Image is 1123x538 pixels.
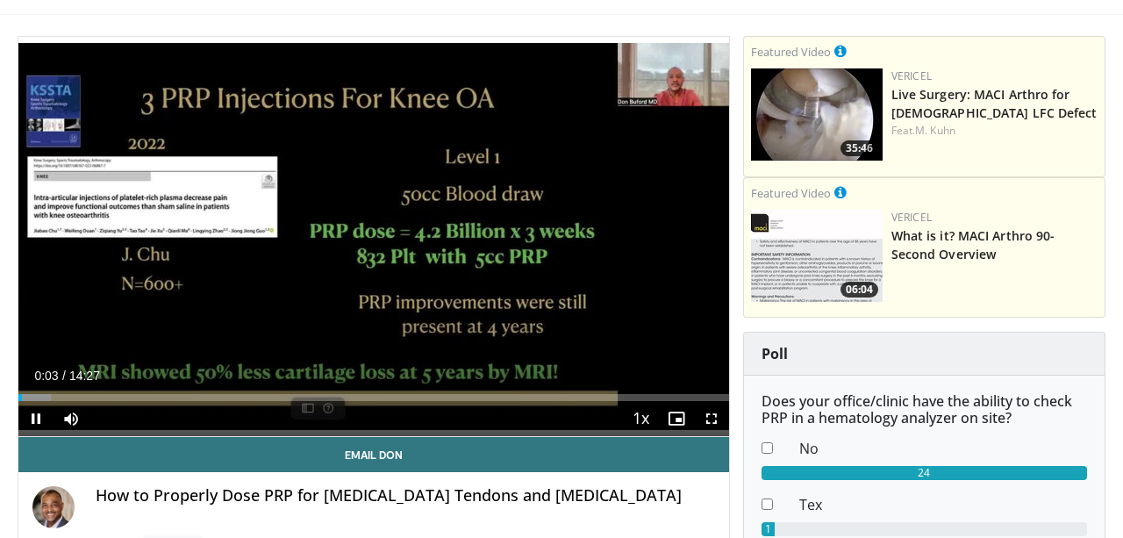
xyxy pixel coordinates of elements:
button: Fullscreen [694,401,729,436]
span: / [62,369,66,383]
span: 0:03 [34,369,58,383]
img: aa6cc8ed-3dbf-4b6a-8d82-4a06f68b6688.150x105_q85_crop-smart_upscale.jpg [751,210,883,302]
button: Enable picture-in-picture mode [659,401,694,436]
a: What is it? MACI Arthro 90-Second Overview [891,227,1055,262]
button: Mute [54,401,89,436]
small: Featured Video [751,44,831,60]
small: Featured Video [751,185,831,201]
div: 24 [762,466,1087,480]
button: Playback Rate [624,401,659,436]
a: M. Kuhn [915,123,955,138]
a: 06:04 [751,210,883,302]
video-js: Video Player [18,37,729,437]
button: Pause [18,401,54,436]
a: Vericel [891,210,932,225]
a: Email Don [18,437,729,472]
a: 35:46 [751,68,883,161]
dd: Tex [786,494,1100,515]
div: Progress Bar [18,394,729,401]
span: 14:27 [69,369,100,383]
h6: Does your office/clinic have the ability to check PRP in a hematology analyzer on site? [762,393,1087,427]
span: 06:04 [840,282,878,298]
a: Vericel [891,68,932,83]
h4: How to Properly Dose PRP for [MEDICAL_DATA] Tendons and [MEDICAL_DATA] [96,486,715,506]
span: 35:46 [840,140,878,156]
img: Avatar [32,486,75,528]
div: 1 [762,522,775,536]
img: eb023345-1e2d-4374-a840-ddbc99f8c97c.150x105_q85_crop-smart_upscale.jpg [751,68,883,161]
dd: No [786,438,1100,459]
strong: Poll [762,344,788,363]
a: Live Surgery: MACI Arthro for [DEMOGRAPHIC_DATA] LFC Defect [891,86,1098,121]
div: Feat. [891,123,1098,139]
